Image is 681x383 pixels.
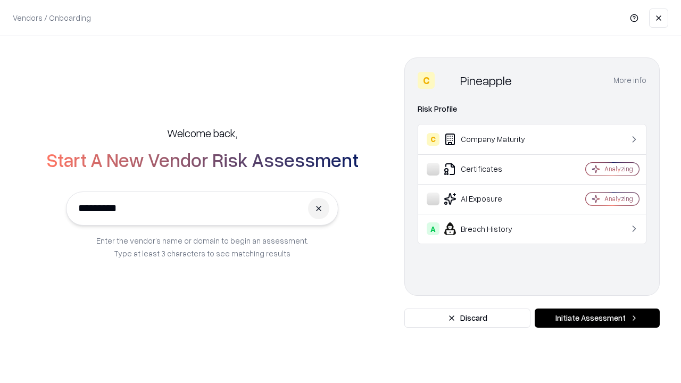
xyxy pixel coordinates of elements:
[427,222,439,235] div: A
[427,193,554,205] div: AI Exposure
[96,234,309,260] p: Enter the vendor’s name or domain to begin an assessment. Type at least 3 characters to see match...
[604,194,633,203] div: Analyzing
[13,12,91,23] p: Vendors / Onboarding
[604,164,633,173] div: Analyzing
[427,133,439,146] div: C
[46,149,359,170] h2: Start A New Vendor Risk Assessment
[535,309,660,328] button: Initiate Assessment
[427,163,554,176] div: Certificates
[460,72,512,89] div: Pineapple
[427,222,554,235] div: Breach History
[167,126,237,140] h5: Welcome back,
[427,133,554,146] div: Company Maturity
[404,309,530,328] button: Discard
[418,72,435,89] div: C
[439,72,456,89] img: Pineapple
[613,71,646,90] button: More info
[418,103,646,115] div: Risk Profile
